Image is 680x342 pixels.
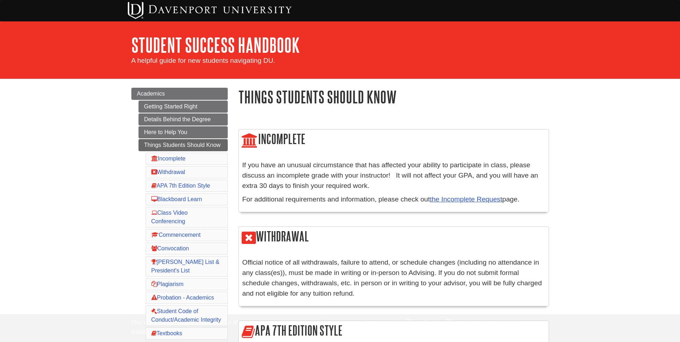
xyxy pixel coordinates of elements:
span: Academics [137,91,165,97]
a: Textbooks [151,330,182,336]
a: Plagiarism [151,281,184,287]
a: Things Students Should Know [138,139,228,151]
h1: Things Students Should Know [238,88,549,106]
a: Incomplete [151,155,186,162]
p: For additional requirements and information, please check out page. [242,194,545,205]
h2: Withdrawal [239,227,549,247]
h2: APA 7th Edition Style [239,321,549,341]
a: Details Behind the Degree [138,113,228,126]
a: Blackboard Learn [151,196,202,202]
a: Academics [131,88,228,100]
a: Student Code of Conduct/Academic Integrity [151,308,221,323]
a: Student Success Handbook [131,34,300,56]
a: Here to Help You [138,126,228,138]
p: If you have an unusual circumstance that has affected your ability to participate in class, pleas... [242,160,545,191]
p: Official notice of all withdrawals, failure to attend, or schedule changes (including no attendan... [242,257,545,298]
img: Davenport University [128,2,292,19]
a: Commencement [151,232,201,238]
a: Convocation [151,245,189,251]
h2: Incomplete [239,129,549,150]
a: Withdrawal [151,169,185,175]
a: Getting Started Right [138,101,228,113]
a: [PERSON_NAME] List & President's List [151,259,220,274]
a: Class Video Conferencing [151,210,188,224]
a: APA 7th Edition Style [151,183,210,189]
span: A helpful guide for new students navigating DU. [131,57,275,64]
a: the Incomplete Request [430,195,502,203]
a: Probation - Academics [151,295,214,301]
